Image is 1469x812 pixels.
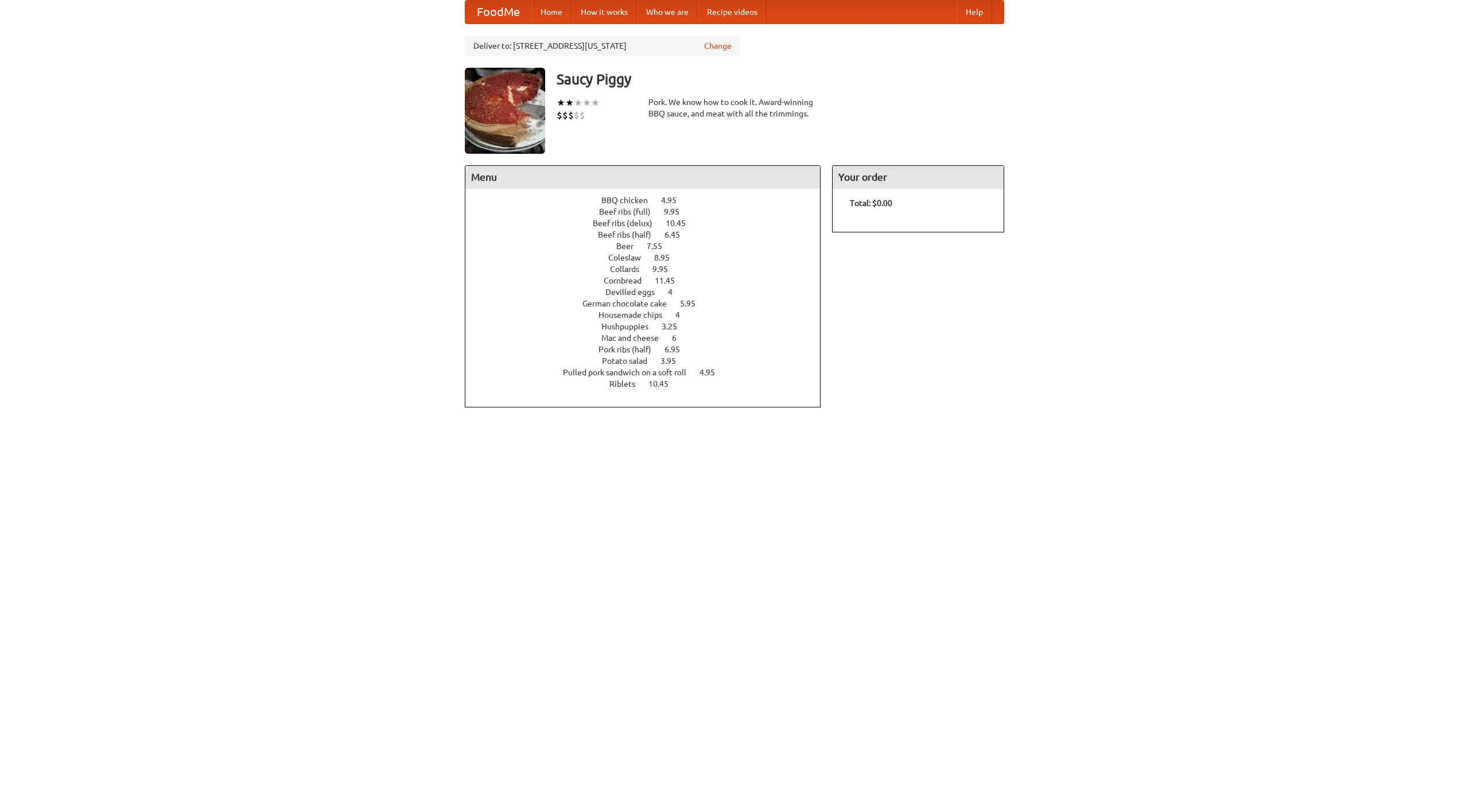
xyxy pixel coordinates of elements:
span: Beef ribs (delux) [593,219,664,228]
a: Pulled pork sandwich on a soft roll 4.95 [563,368,736,377]
span: Beef ribs (full) [599,207,662,216]
span: 9.95 [652,265,679,274]
a: Hushpuppies 3.25 [601,322,698,331]
li: $ [574,109,580,122]
span: 4 [668,287,684,297]
li: $ [557,109,562,122]
span: 6.45 [664,230,691,239]
a: Beef ribs (full) 9.95 [599,207,701,216]
a: Cornbread 11.45 [604,276,696,285]
a: Home [531,1,572,24]
li: $ [580,109,585,122]
div: Pork. We know how to cook it. Award-winning BBQ sauce, and meat with all the trimmings. [648,96,821,119]
span: 4 [675,310,691,320]
span: German chocolate cake [582,299,678,308]
b: Total: $0.00 [850,199,892,208]
span: Mac and cheese [601,333,670,343]
a: Riblets 10.45 [609,379,690,388]
a: Help [957,1,992,24]
li: ★ [591,96,600,109]
a: BBQ chicken 4.95 [601,196,698,205]
li: ★ [574,96,582,109]
span: Cornbread [604,276,653,285]
a: Change [704,40,732,52]
span: 7.55 [647,242,674,251]
li: $ [568,109,574,122]
a: Housemade chips 4 [599,310,701,320]
span: 9.95 [664,207,691,216]
span: 10.45 [648,379,680,388]
a: German chocolate cake 5.95 [582,299,717,308]
span: 6.95 [664,345,691,354]
li: ★ [582,96,591,109]
img: angular.jpg [465,68,545,154]
span: 3.95 [660,356,687,366]
span: 5.95 [680,299,707,308]
span: Pulled pork sandwich on a soft roll [563,368,698,377]
li: ★ [557,96,565,109]
span: Pork ribs (half) [599,345,663,354]
span: BBQ chicken [601,196,659,205]
a: Collards 9.95 [610,265,689,274]
a: Recipe videos [698,1,767,24]
span: 10.45 [666,219,697,228]
span: Beef ribs (half) [598,230,663,239]
span: Collards [610,265,651,274]
span: 3.25 [662,322,689,331]
span: Coleslaw [608,253,652,262]
span: 4.95 [661,196,688,205]
div: Deliver to: [STREET_ADDRESS][US_STATE] [465,36,740,56]
a: Potato salad 3.95 [602,356,697,366]
li: $ [562,109,568,122]
a: Coleslaw 8.95 [608,253,691,262]
a: FoodMe [465,1,531,24]
a: Beef ribs (delux) 10.45 [593,219,707,228]
span: 4.95 [699,368,726,377]
h4: Your order [833,166,1004,189]
span: 6 [672,333,688,343]
a: Mac and cheese 6 [601,333,698,343]
span: 11.45 [655,276,686,285]
span: Riblets [609,379,647,388]
span: Hushpuppies [601,322,660,331]
span: Devilled eggs [605,287,666,297]
span: Beer [616,242,645,251]
a: Pork ribs (half) 6.95 [599,345,701,354]
a: Devilled eggs 4 [605,287,694,297]
h4: Menu [465,166,820,189]
a: Beef ribs (half) 6.45 [598,230,701,239]
span: Housemade chips [599,310,674,320]
span: Potato salad [602,356,659,366]
a: Beer 7.55 [616,242,683,251]
a: How it works [572,1,637,24]
span: 8.95 [654,253,681,262]
h3: Saucy Piggy [557,68,1004,91]
li: ★ [565,96,574,109]
a: Who we are [637,1,698,24]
